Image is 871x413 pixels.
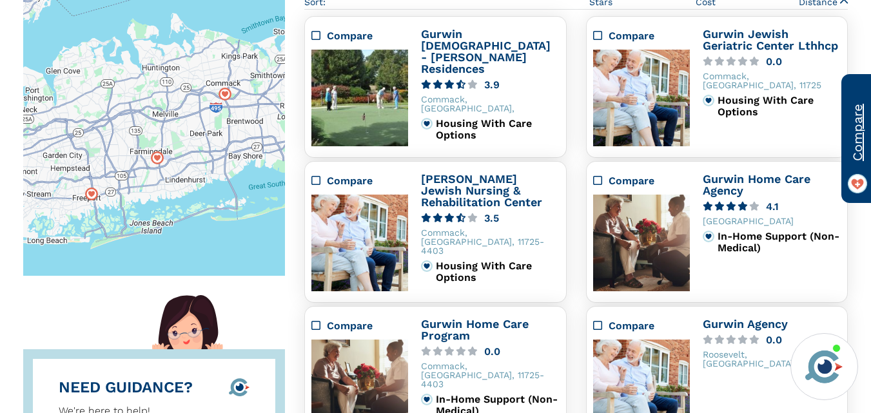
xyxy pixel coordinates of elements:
img: primary.svg [703,95,714,106]
div: Compare [593,318,690,334]
a: 3.9 [421,80,560,90]
div: NEED GUIDANCE? [59,378,193,397]
a: Gurwin [DEMOGRAPHIC_DATA] - [PERSON_NAME] Residences [421,27,551,75]
span: Compare [848,104,867,161]
a: 0.0 [421,347,560,356]
div: 4.1 [766,202,779,211]
a: Gurwin Home Care Agency [703,172,810,197]
div: Compare [609,173,690,189]
div: Commack, [GEOGRAPHIC_DATA], 11725-4403 [421,361,560,389]
div: Housing With Care Options [436,118,560,141]
img: primary.svg [421,260,433,272]
div: Popover trigger [219,87,231,100]
a: 3.5 [421,213,560,223]
img: 8-logo-icon.svg [229,378,250,396]
img: primary.svg [703,231,714,242]
div: Compare [327,318,408,334]
img: search-map-marker.svg [151,151,164,164]
div: [GEOGRAPHIC_DATA] [703,216,841,226]
div: Roosevelt, [GEOGRAPHIC_DATA], 11575 [703,350,841,368]
div: 3.5 [484,213,499,223]
a: 0.0 [703,335,841,345]
div: Compare [311,318,408,334]
div: Compare [593,28,690,44]
a: 0.0 [703,57,841,66]
img: primary.svg [421,118,433,130]
a: Gurwin Agency [703,317,788,331]
img: search-map-marker.svg [85,187,98,200]
img: favorite_on.png [848,174,867,193]
img: primary.svg [421,394,433,405]
a: Gurwin Home Care Program [421,317,529,342]
div: Housing With Care Options [436,260,560,283]
img: search-map-marker.svg [219,87,231,100]
div: Housing With Care Options [718,95,841,118]
div: Compare [593,173,690,189]
div: Compare [327,173,408,189]
div: Compare [609,28,690,44]
div: Compare [311,28,408,44]
div: Compare [327,28,408,44]
div: Popover trigger [85,187,98,200]
div: 0.0 [484,347,500,356]
div: Commack, [GEOGRAPHIC_DATA], [421,95,560,113]
div: 3.9 [484,80,500,90]
img: avatar [802,345,846,389]
a: Gurwin Jewish Geriatric Center Lthhcp [703,27,838,52]
div: 0.0 [766,335,782,345]
a: 4.1 [703,202,841,211]
div: Popover trigger [151,151,164,164]
div: Commack, [GEOGRAPHIC_DATA], 11725 [703,72,841,90]
img: hello-there-lady.svg [152,295,223,365]
div: Compare [609,318,690,334]
div: In-Home Support (Non-Medical) [718,231,841,254]
a: [PERSON_NAME] Jewish Nursing & Rehabilitation Center [421,172,542,209]
div: Compare [311,173,408,189]
div: 0.0 [766,57,782,66]
div: Commack, [GEOGRAPHIC_DATA], 11725-4403 [421,228,560,255]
